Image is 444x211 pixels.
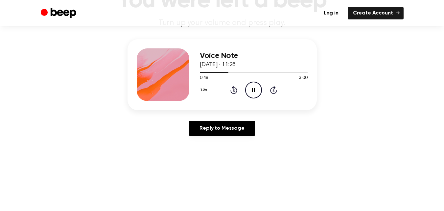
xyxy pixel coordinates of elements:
[200,62,236,68] span: [DATE] · 11:28
[299,75,307,82] span: 3:00
[41,7,78,20] a: Beep
[200,75,208,82] span: 0:48
[348,7,404,19] a: Create Account
[189,121,255,136] a: Reply to Message
[318,7,344,19] a: Log in
[200,51,308,60] h3: Voice Note
[200,85,210,96] button: 1.2x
